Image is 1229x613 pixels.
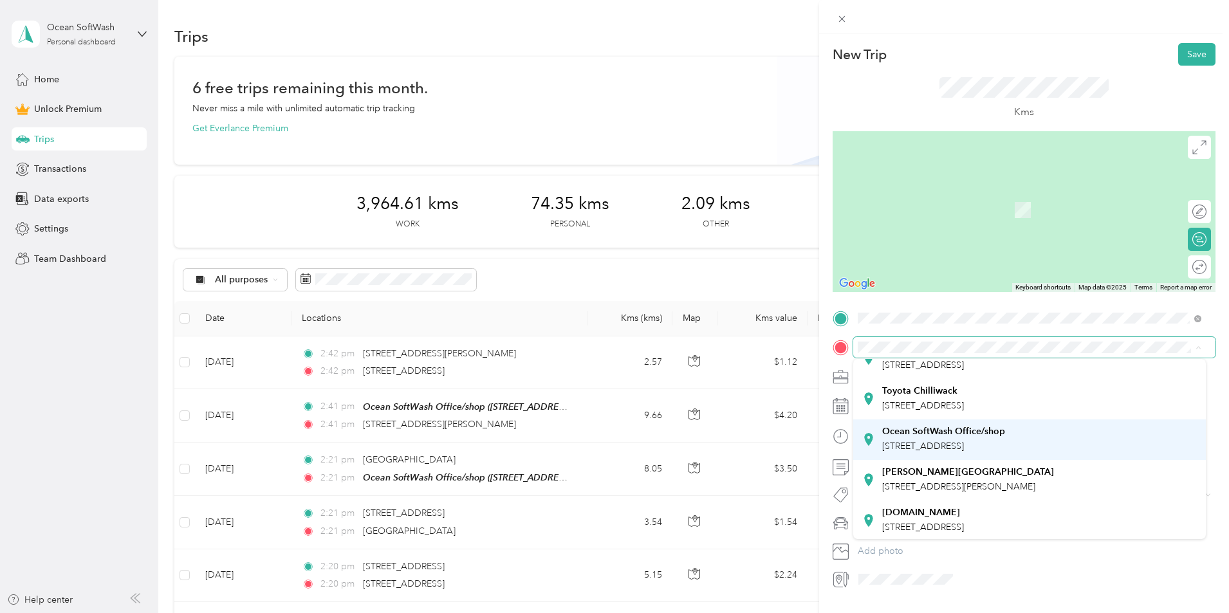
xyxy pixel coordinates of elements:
a: Terms (opens in new tab) [1134,284,1152,291]
iframe: Everlance-gr Chat Button Frame [1157,541,1229,613]
span: [STREET_ADDRESS] [882,522,964,533]
img: Google [836,275,878,292]
p: New Trip [833,46,887,64]
span: [STREET_ADDRESS] [882,360,964,371]
span: [STREET_ADDRESS] [882,400,964,411]
strong: Ocean SoftWash Office/shop [882,426,1005,437]
span: Map data ©2025 [1078,284,1127,291]
strong: [DOMAIN_NAME] [882,507,960,518]
a: Open this area in Google Maps (opens a new window) [836,275,878,292]
p: Kms [1014,104,1034,120]
span: [STREET_ADDRESS][PERSON_NAME] [882,481,1035,492]
button: Keyboard shortcuts [1015,283,1071,292]
button: Add photo [853,542,1215,560]
button: Save [1178,43,1215,66]
strong: Toyota Chilliwack [882,385,957,397]
a: Report a map error [1160,284,1212,291]
span: [STREET_ADDRESS] [882,441,964,452]
strong: [PERSON_NAME][GEOGRAPHIC_DATA] [882,466,1054,478]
